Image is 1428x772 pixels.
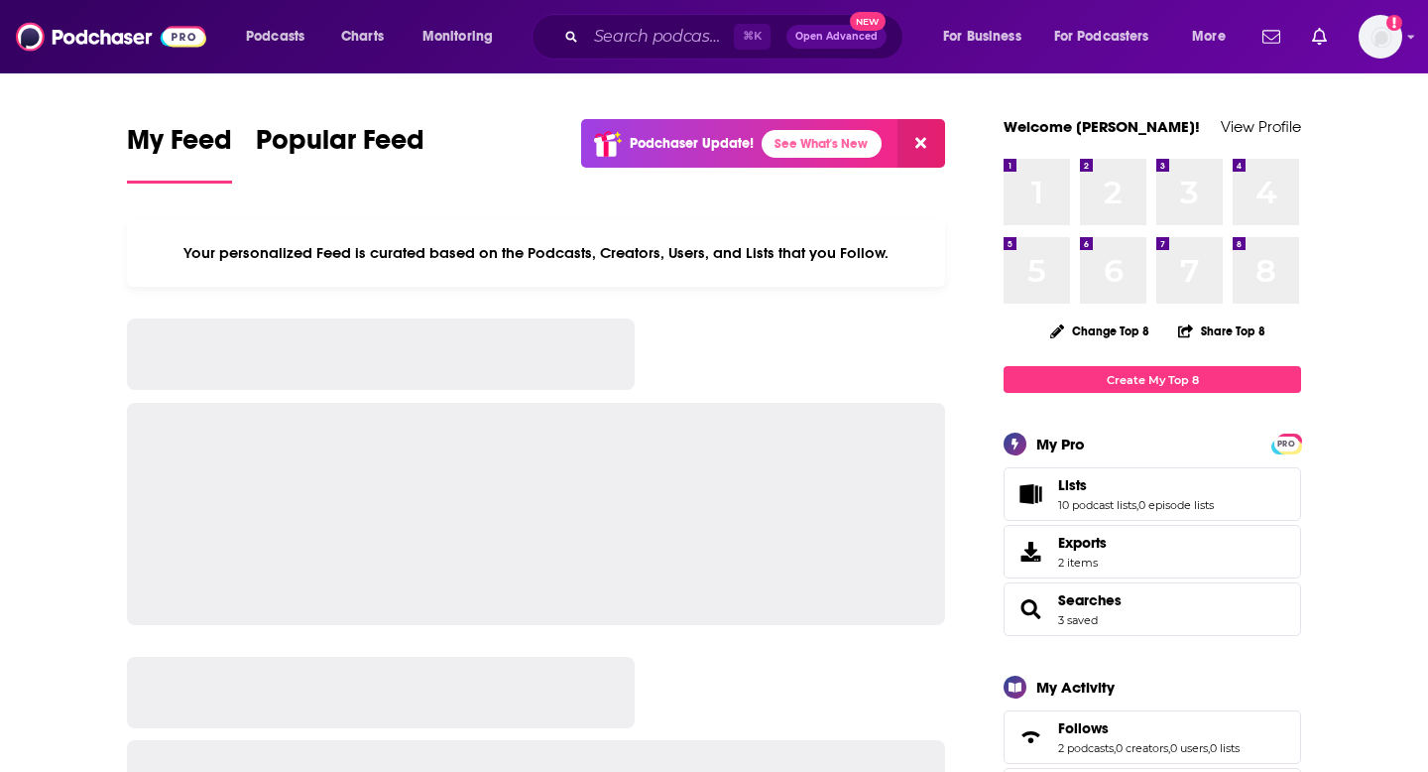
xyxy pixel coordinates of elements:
[1058,534,1107,552] span: Exports
[1138,498,1214,512] a: 0 episode lists
[1114,741,1116,755] span: ,
[1054,23,1149,51] span: For Podcasters
[1359,15,1402,59] img: User Profile
[1359,15,1402,59] span: Logged in as redsetterpr
[1058,741,1114,755] a: 2 podcasts
[1036,435,1085,453] div: My Pro
[850,12,886,31] span: New
[1058,556,1107,570] span: 2 items
[1168,741,1170,755] span: ,
[1058,613,1098,627] a: 3 saved
[1036,678,1115,697] div: My Activity
[1170,741,1208,755] a: 0 users
[1359,15,1402,59] button: Show profile menu
[127,123,232,184] a: My Feed
[1041,21,1178,53] button: open menu
[762,130,882,158] a: See What's New
[1208,741,1210,755] span: ,
[1058,476,1087,494] span: Lists
[734,24,771,50] span: ⌘ K
[1058,591,1122,609] a: Searches
[1011,595,1050,623] a: Searches
[232,21,330,53] button: open menu
[1274,436,1298,450] a: PRO
[795,32,878,42] span: Open Advanced
[1058,719,1240,737] a: Follows
[550,14,922,60] div: Search podcasts, credits, & more...
[1116,741,1168,755] a: 0 creators
[256,123,424,169] span: Popular Feed
[1386,15,1402,31] svg: Add a profile image
[1136,498,1138,512] span: ,
[1221,117,1301,136] a: View Profile
[1011,538,1050,566] span: Exports
[328,21,396,53] a: Charts
[127,123,232,169] span: My Feed
[246,23,304,51] span: Podcasts
[1210,741,1240,755] a: 0 lists
[1004,117,1200,136] a: Welcome [PERSON_NAME]!
[1254,20,1288,54] a: Show notifications dropdown
[16,18,206,56] img: Podchaser - Follow, Share and Rate Podcasts
[586,21,734,53] input: Search podcasts, credits, & more...
[1058,719,1109,737] span: Follows
[943,23,1021,51] span: For Business
[1304,20,1335,54] a: Show notifications dropdown
[422,23,493,51] span: Monitoring
[1038,319,1161,343] button: Change Top 8
[1004,366,1301,393] a: Create My Top 8
[1058,476,1214,494] a: Lists
[409,21,519,53] button: open menu
[1274,437,1298,451] span: PRO
[1058,498,1136,512] a: 10 podcast lists
[127,219,945,287] div: Your personalized Feed is curated based on the Podcasts, Creators, Users, and Lists that you Follow.
[1177,312,1266,350] button: Share Top 8
[1011,723,1050,751] a: Follows
[1004,525,1301,579] a: Exports
[1004,582,1301,636] span: Searches
[1004,710,1301,764] span: Follows
[1178,21,1250,53] button: open menu
[256,123,424,184] a: Popular Feed
[341,23,384,51] span: Charts
[630,135,754,152] p: Podchaser Update!
[1004,467,1301,521] span: Lists
[786,25,887,49] button: Open AdvancedNew
[929,21,1046,53] button: open menu
[1192,23,1226,51] span: More
[1011,480,1050,508] a: Lists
